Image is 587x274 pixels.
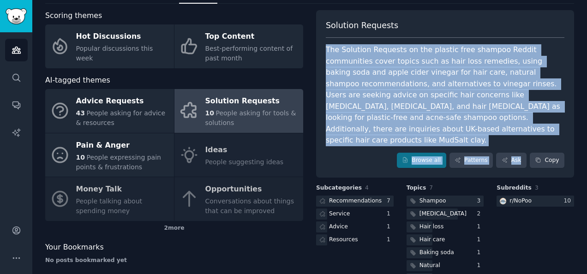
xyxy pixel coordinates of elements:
[316,196,394,207] a: Recommendations7
[407,184,426,192] span: Topics
[205,30,299,44] div: Top Content
[329,236,358,244] div: Resources
[76,109,85,117] span: 43
[329,210,350,218] div: Service
[45,89,174,133] a: Advice Requests43People asking for advice & resources
[45,133,174,177] a: Pain & Anger10People expressing pain points & frustrations
[326,20,398,31] span: Solution Requests
[76,109,166,126] span: People asking for advice & resources
[497,196,574,207] a: NoPoor/NoPoo10
[535,185,539,191] span: 3
[387,223,394,231] div: 1
[76,138,169,153] div: Pain & Anger
[429,185,433,191] span: 7
[563,197,574,205] div: 10
[329,197,382,205] div: Recommendations
[477,210,484,218] div: 2
[497,184,532,192] span: Subreddits
[407,196,484,207] a: Shampoo3
[316,208,394,220] a: Service1
[316,234,394,246] a: Resources1
[407,260,484,272] a: Natural1
[477,249,484,257] div: 1
[419,262,440,270] div: Natural
[419,249,454,257] div: Baking soda
[449,153,493,168] a: Patterns
[477,197,484,205] div: 3
[76,45,153,62] span: Popular discussions this week
[407,208,484,220] a: [MEDICAL_DATA]2
[407,247,484,259] a: Baking soda1
[45,256,303,265] div: No posts bookmarked yet
[205,94,299,109] div: Solution Requests
[76,154,85,161] span: 10
[407,234,484,246] a: Hair care1
[205,45,293,62] span: Best-performing content of past month
[76,94,169,109] div: Advice Requests
[45,10,102,22] span: Scoring themes
[329,223,348,231] div: Advice
[477,236,484,244] div: 1
[387,210,394,218] div: 1
[530,153,564,168] button: Copy
[316,221,394,233] a: Advice1
[477,262,484,270] div: 1
[496,153,527,168] a: Ask
[365,185,369,191] span: 4
[419,236,445,244] div: Hair care
[397,153,446,168] a: Browse all
[76,154,161,171] span: People expressing pain points & frustrations
[205,109,214,117] span: 10
[326,44,564,146] div: The Solution Requests on the plastic free shampoo Reddit communities cover topics such as hair lo...
[500,198,506,204] img: NoPoo
[174,89,303,133] a: Solution Requests10People asking for tools & solutions
[387,197,394,205] div: 7
[76,30,169,44] div: Hot Discussions
[387,236,394,244] div: 1
[316,184,362,192] span: Subcategories
[45,221,303,236] div: 2 more
[45,75,110,86] span: AI-tagged themes
[419,223,444,231] div: Hair loss
[419,197,446,205] div: Shampoo
[407,221,484,233] a: Hair loss1
[45,242,104,253] span: Your Bookmarks
[477,223,484,231] div: 1
[6,8,27,24] img: GummySearch logo
[45,24,174,68] a: Hot DiscussionsPopular discussions this week
[205,109,296,126] span: People asking for tools & solutions
[509,197,532,205] div: r/ NoPoo
[419,210,467,218] div: [MEDICAL_DATA]
[174,24,303,68] a: Top ContentBest-performing content of past month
